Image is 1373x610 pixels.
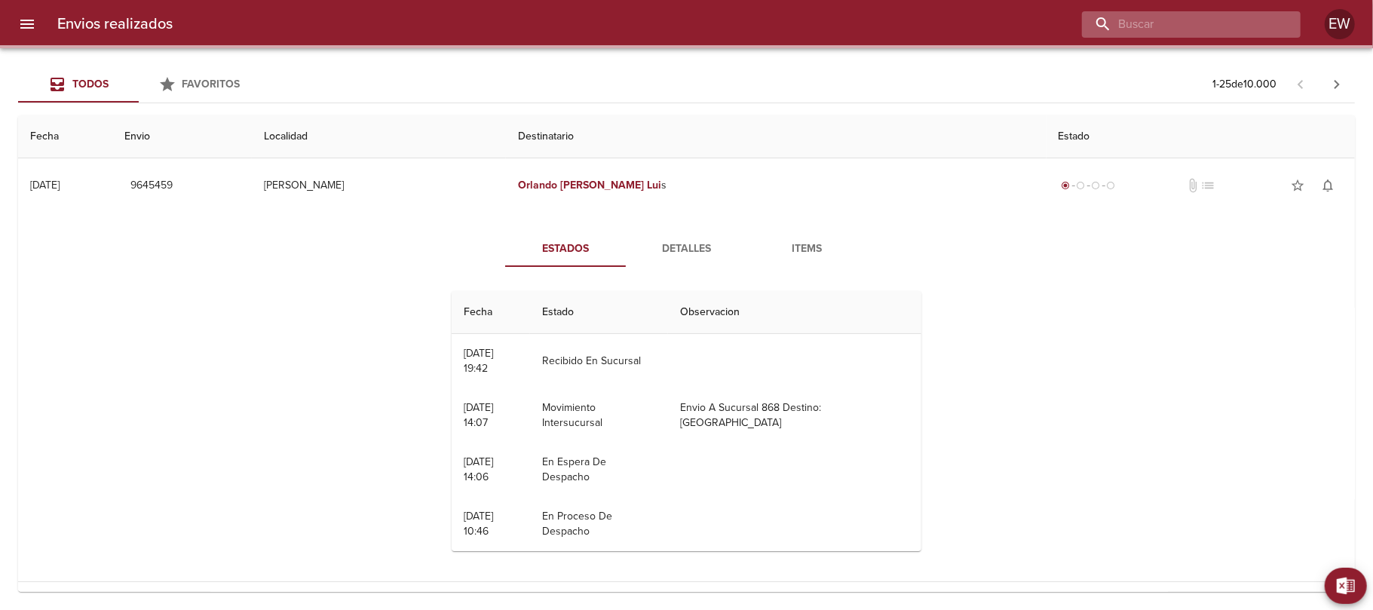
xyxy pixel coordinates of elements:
[18,115,112,158] th: Fecha
[668,291,921,334] th: Observacion
[530,443,668,497] td: En Espera De Despacho
[1290,178,1305,193] span: star_border
[57,12,173,36] h6: Envios realizados
[1059,178,1119,193] div: Generado
[1313,170,1343,201] button: Activar notificaciones
[1092,181,1101,190] span: radio_button_unchecked
[506,115,1047,158] th: Destinatario
[1283,170,1313,201] button: Agregar a favoritos
[452,291,530,334] th: Fecha
[530,497,668,551] td: En Proceso De Despacho
[252,158,506,213] td: [PERSON_NAME]
[668,388,921,443] td: Envio A Sucursal 868 Destino: [GEOGRAPHIC_DATA]
[514,240,617,259] span: Estados
[182,78,241,90] span: Favoritos
[1319,66,1355,103] span: Pagina siguiente
[505,231,867,267] div: Tabs detalle de guia
[124,172,179,200] button: 9645459
[1325,9,1355,39] div: EW
[1200,178,1215,193] span: No tiene pedido asociado
[9,6,45,42] button: menu
[1062,181,1071,190] span: radio_button_checked
[635,240,737,259] span: Detalles
[464,510,493,538] div: [DATE] 10:46
[1325,568,1367,604] button: Exportar Excel
[72,78,109,90] span: Todos
[464,401,493,429] div: [DATE] 14:07
[1107,181,1116,190] span: radio_button_unchecked
[130,176,173,195] span: 9645459
[1320,178,1335,193] span: notifications_none
[530,291,668,334] th: Estado
[560,179,644,192] em: [PERSON_NAME]
[518,179,557,192] em: Orlando
[1077,181,1086,190] span: radio_button_unchecked
[464,455,493,483] div: [DATE] 14:06
[464,347,493,375] div: [DATE] 19:42
[112,115,252,158] th: Envio
[506,158,1047,213] td: s
[18,66,259,103] div: Tabs Envios
[1082,11,1275,38] input: buscar
[647,179,661,192] em: Lui
[30,179,60,192] div: [DATE]
[1283,76,1319,91] span: Pagina anterior
[452,291,921,551] table: Tabla de seguimiento
[1185,178,1200,193] span: No tiene documentos adjuntos
[1212,77,1276,92] p: 1 - 25 de 10.000
[755,240,858,259] span: Items
[1047,115,1355,158] th: Estado
[530,388,668,443] td: Movimiento Intersucursal
[530,334,668,388] td: Recibido En Sucursal
[252,115,506,158] th: Localidad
